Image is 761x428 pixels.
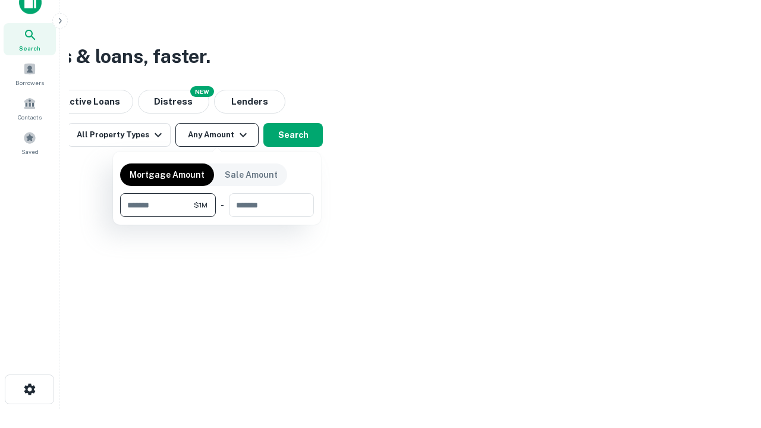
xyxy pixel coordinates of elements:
div: - [221,193,224,217]
span: $1M [194,200,207,210]
iframe: Chat Widget [702,333,761,390]
p: Sale Amount [225,168,278,181]
p: Mortgage Amount [130,168,205,181]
